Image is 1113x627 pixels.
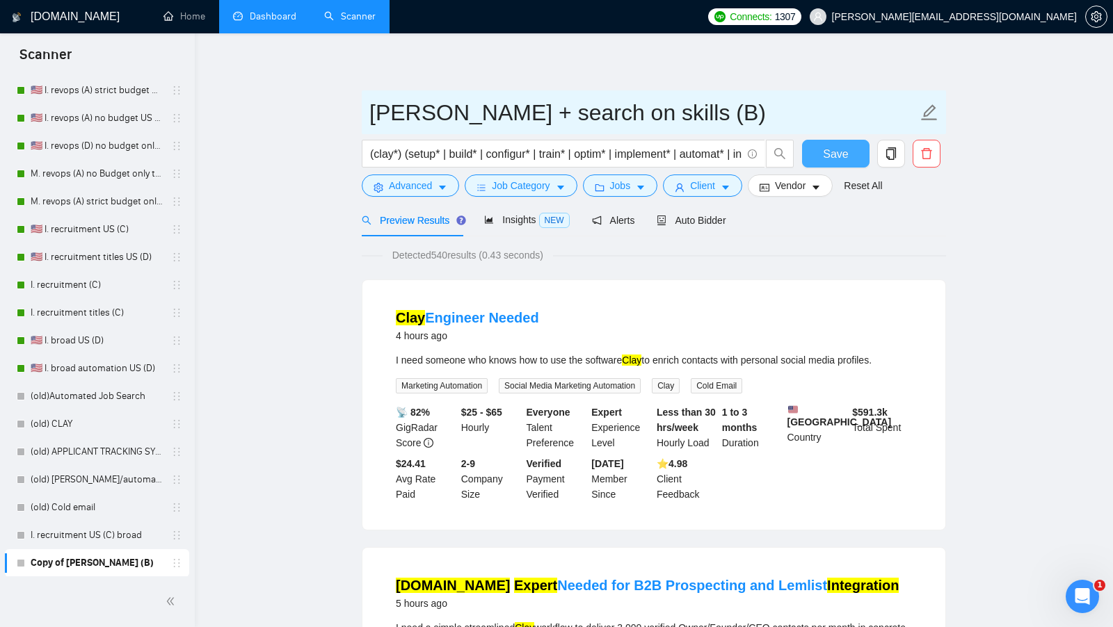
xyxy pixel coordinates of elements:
b: Less than 30 hrs/week [657,407,716,433]
span: idcard [760,182,769,193]
a: M. revops (A) no Budget only titles [31,160,163,188]
b: Everyone [527,407,570,418]
button: settingAdvancedcaret-down [362,174,459,197]
a: 🇺🇸 I. revops (D) no budget only titles [31,132,163,160]
span: Vendor [775,178,806,193]
span: info-circle [424,438,433,448]
div: 5 hours ago [396,595,899,612]
mark: Integration [827,578,899,593]
a: 🇺🇸 I. revops (A) strict budget US only titles [31,76,163,104]
div: Total Spent [849,405,915,450]
div: Duration [719,405,785,450]
input: Scanner name... [369,95,918,130]
span: holder [171,446,182,457]
span: Auto Bidder [657,215,726,226]
a: I. recruitment (C) [31,271,163,299]
span: info-circle [748,149,757,158]
span: Marketing Automation [396,378,488,393]
span: holder [171,363,182,374]
span: Client [690,178,715,193]
div: Client Feedback [654,456,719,502]
div: Member Since [588,456,654,502]
b: 1 to 3 months [722,407,758,433]
span: folder [595,182,604,193]
span: holder [171,474,182,485]
button: barsJob Categorycaret-down [465,174,577,197]
div: I need someone who knows how to use the software to enrich contacts with personal social media pr... [396,352,912,368]
a: (old)Automated Job Search [31,382,163,410]
span: search [767,147,793,160]
div: Hourly Load [654,405,719,450]
button: Save [802,140,870,168]
a: I. recruitment US (C) broad [31,521,163,549]
span: Job Category [492,178,550,193]
button: folderJobscaret-down [583,174,658,197]
span: edit [920,104,938,122]
iframe: Intercom live chat [1066,580,1099,613]
b: $24.41 [396,458,426,469]
span: holder [171,307,182,318]
span: holder [171,530,182,541]
button: delete [913,140,940,168]
span: area-chart [484,215,494,225]
span: holder [171,252,182,263]
span: caret-down [556,182,566,193]
span: search [362,215,371,225]
a: 🇺🇸 I. broad automation US (D) [31,355,163,382]
span: Advanced [389,178,432,193]
span: robot [657,215,666,225]
a: searchScanner [324,10,376,22]
span: NEW [539,213,570,228]
span: Preview Results [362,215,462,226]
img: 🇺🇸 [788,405,798,414]
span: copy [878,147,904,160]
span: setting [374,182,383,193]
b: [DATE] [591,458,623,469]
span: Alerts [592,215,635,226]
input: Search Freelance Jobs... [370,145,742,163]
b: 📡 82% [396,407,430,418]
button: idcardVendorcaret-down [748,174,833,197]
span: Cold Email [691,378,742,393]
span: holder [171,279,182,291]
span: Detected 540 results (0.43 seconds) [383,247,553,263]
div: Payment Verified [524,456,589,502]
b: $25 - $65 [461,407,502,418]
mark: Expert [514,578,557,593]
a: Copy of [PERSON_NAME] (B) [31,549,163,577]
a: setting [1085,11,1107,22]
div: GigRadar Score [393,405,458,450]
a: 🇺🇸 I. recruitment titles US (D) [31,243,163,271]
button: copy [877,140,905,168]
a: (old) APPLICANT TRACKING SYSTEM [31,438,163,466]
span: notification [592,215,602,225]
button: userClientcaret-down [663,174,742,197]
div: 4 hours ago [396,327,539,344]
a: [DOMAIN_NAME] ExpertNeeded for B2B Prospecting and LemlistIntegration [396,578,899,593]
span: caret-down [811,182,821,193]
span: setting [1086,11,1107,22]
span: caret-down [438,182,447,193]
div: Hourly [458,405,524,450]
span: user [675,182,684,193]
span: 1 [1094,580,1105,591]
span: user [813,12,823,22]
b: 2-9 [461,458,475,469]
span: holder [171,224,182,235]
a: ClayEngineer Needed [396,310,539,325]
span: bars [477,182,486,193]
b: ⭐️ 4.98 [657,458,687,469]
mark: Clay [622,355,641,366]
span: 1307 [775,9,796,24]
span: holder [171,502,182,513]
span: Scanner [8,44,83,74]
a: M. revops (A) strict budget only titles [31,188,163,215]
div: Experience Level [588,405,654,450]
b: Expert [591,407,622,418]
span: Clay [652,378,680,393]
span: holder [171,168,182,179]
span: double-left [166,594,179,608]
span: holder [171,140,182,152]
span: holder [171,85,182,96]
div: Avg Rate Paid [393,456,458,502]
